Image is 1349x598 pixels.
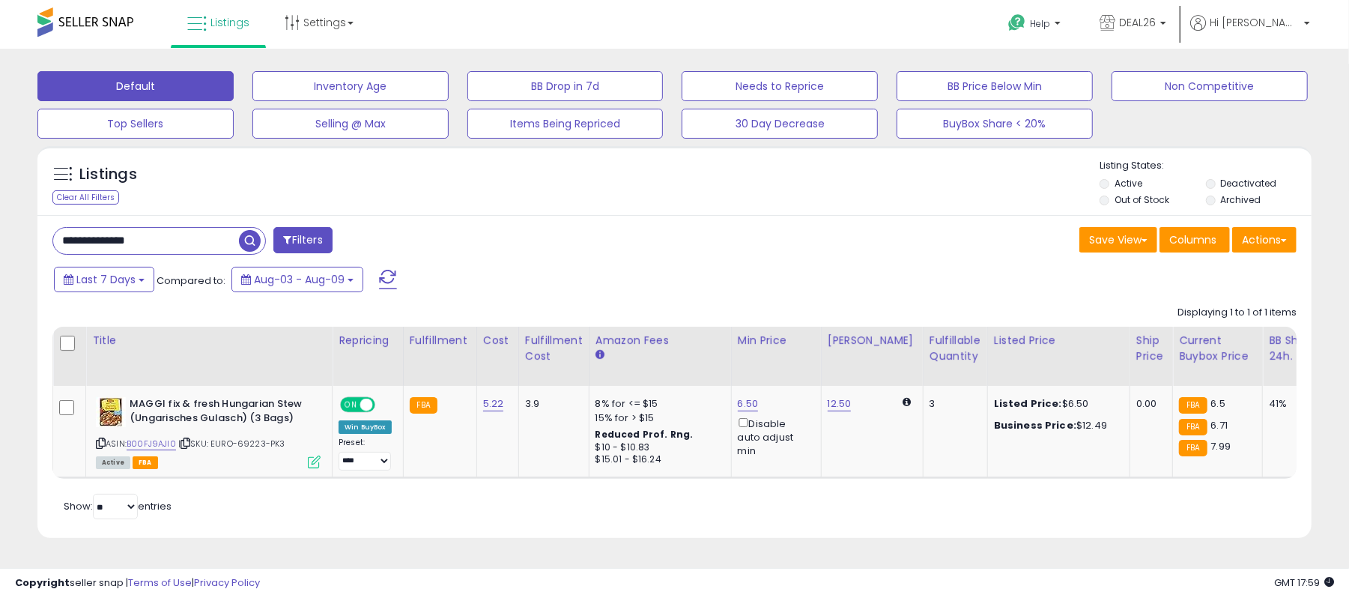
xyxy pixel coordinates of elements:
div: Preset: [339,438,392,471]
a: Terms of Use [128,576,192,590]
div: 41% [1269,397,1318,411]
div: 3 [930,397,976,411]
a: B00FJ9AJI0 [127,438,176,450]
button: Needs to Reprice [682,71,878,101]
a: Hi [PERSON_NAME] [1190,15,1310,49]
div: Min Price [738,333,815,348]
button: BB Drop in 7d [467,71,664,101]
button: Inventory Age [252,71,449,101]
button: BuyBox Share < 20% [897,109,1093,139]
b: Reduced Prof. Rng. [595,428,694,441]
div: Fulfillment Cost [525,333,583,364]
span: 2025-08-17 17:59 GMT [1274,576,1334,590]
div: ASIN: [96,397,321,467]
button: Aug-03 - Aug-09 [231,267,363,292]
div: BB Share 24h. [1269,333,1324,364]
span: FBA [133,456,158,469]
label: Deactivated [1221,177,1277,190]
h5: Listings [79,164,137,185]
div: [PERSON_NAME] [828,333,917,348]
div: Win BuyBox [339,420,392,434]
div: $15.01 - $16.24 [595,453,720,466]
div: seller snap | | [15,576,260,591]
span: | SKU: EURO-69223-PK3 [178,438,285,450]
button: Filters [273,227,332,253]
span: Hi [PERSON_NAME] [1210,15,1300,30]
button: BB Price Below Min [897,71,1093,101]
a: 6.50 [738,396,759,411]
a: 5.22 [483,396,504,411]
label: Active [1115,177,1142,190]
div: Displaying 1 to 1 of 1 items [1177,306,1297,320]
div: Fulfillable Quantity [930,333,981,364]
button: Actions [1232,227,1297,253]
div: $6.50 [994,397,1118,411]
button: 30 Day Decrease [682,109,878,139]
div: $10 - $10.83 [595,441,720,454]
b: Listed Price: [994,396,1062,411]
div: 15% for > $15 [595,411,720,425]
p: Listing States: [1100,159,1312,173]
span: All listings currently available for purchase on Amazon [96,456,130,469]
span: Aug-03 - Aug-09 [254,272,345,287]
span: Compared to: [157,274,225,288]
div: Amazon Fees [595,333,725,348]
span: 6.5 [1211,396,1225,411]
strong: Copyright [15,576,70,590]
span: Listings [210,15,249,30]
i: Get Help [1007,13,1026,32]
b: MAGGI fix & fresh Hungarian Stew (Ungarisches Gulasch) (3 Bags) [130,397,312,429]
div: Disable auto adjust min [738,415,810,459]
span: 6.71 [1211,418,1228,432]
span: 7.99 [1211,439,1231,453]
span: Columns [1169,232,1216,247]
small: FBA [1179,419,1207,435]
small: FBA [1179,397,1207,414]
div: 3.9 [525,397,578,411]
button: Default [37,71,234,101]
button: Last 7 Days [54,267,154,292]
button: Items Being Repriced [467,109,664,139]
span: Show: entries [64,499,172,513]
span: Help [1030,17,1050,30]
button: Top Sellers [37,109,234,139]
button: Selling @ Max [252,109,449,139]
button: Non Competitive [1112,71,1308,101]
a: Help [996,2,1076,49]
div: Listed Price [994,333,1124,348]
button: Columns [1159,227,1230,253]
button: Save View [1079,227,1157,253]
small: FBA [410,397,437,414]
img: 51d52qVLTxL._SL40_.jpg [96,397,126,427]
label: Out of Stock [1115,193,1169,206]
a: 12.50 [828,396,852,411]
div: Fulfillment [410,333,470,348]
span: DEAL26 [1119,15,1156,30]
div: Clear All Filters [52,190,119,205]
small: Amazon Fees. [595,348,604,362]
div: 0.00 [1136,397,1161,411]
div: $12.49 [994,419,1118,432]
div: Cost [483,333,512,348]
small: FBA [1179,440,1207,456]
b: Business Price: [994,418,1076,432]
div: 8% for <= $15 [595,397,720,411]
span: Last 7 Days [76,272,136,287]
span: OFF [373,399,397,411]
div: Current Buybox Price [1179,333,1256,364]
div: Repricing [339,333,397,348]
a: Privacy Policy [194,576,260,590]
span: ON [342,399,360,411]
label: Archived [1221,193,1261,206]
div: Ship Price [1136,333,1166,364]
div: Title [92,333,326,348]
